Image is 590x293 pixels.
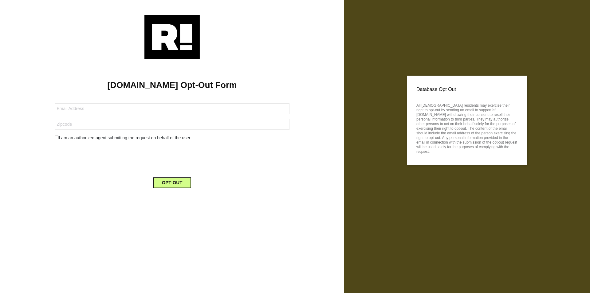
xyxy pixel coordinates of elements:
div: I am an authorized agent submitting the request on behalf of the user. [50,135,294,141]
input: Zipcode [55,119,289,130]
button: OPT-OUT [153,177,191,188]
p: Database Opt Out [416,85,518,94]
p: All [DEMOGRAPHIC_DATA] residents may exercise their right to opt-out by sending an email to suppo... [416,101,518,154]
iframe: reCAPTCHA [125,146,219,170]
h1: [DOMAIN_NAME] Opt-Out Form [9,80,335,90]
img: Retention.com [144,15,200,59]
input: Email Address [55,103,289,114]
